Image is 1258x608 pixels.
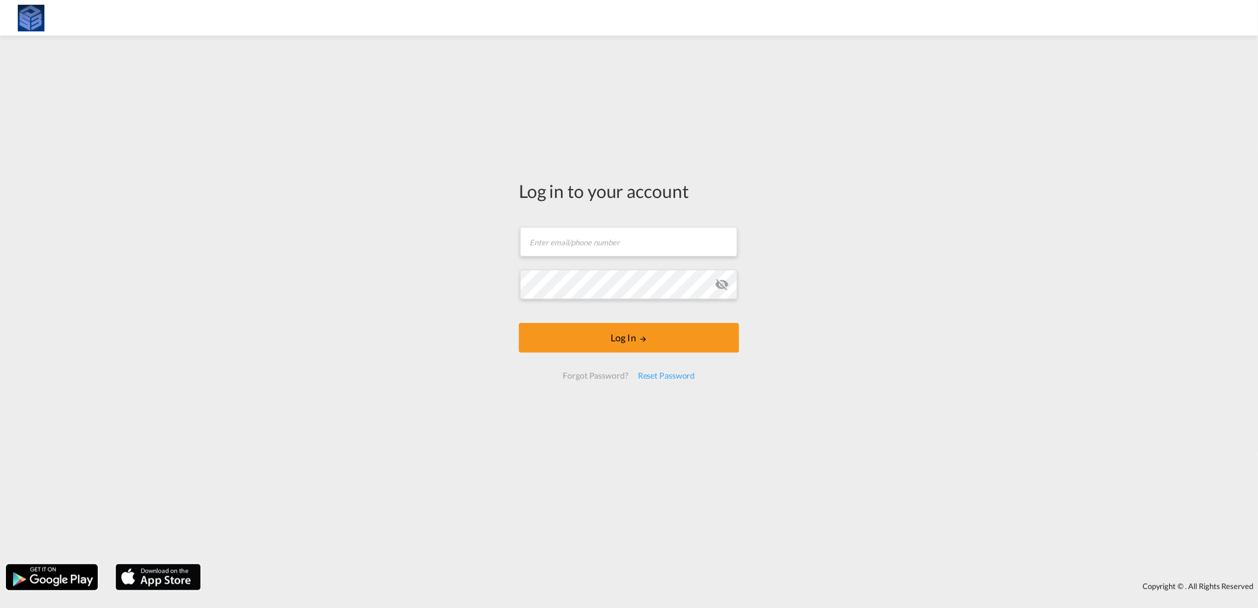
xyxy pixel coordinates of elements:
[114,563,202,591] img: apple.png
[558,365,633,386] div: Forgot Password?
[5,563,99,591] img: google.png
[633,365,700,386] div: Reset Password
[519,323,739,353] button: LOGIN
[207,576,1258,596] div: Copyright © . All Rights Reserved
[18,5,44,31] img: fff785d0086311efa2d3e168b14c2f64.png
[520,227,737,257] input: Enter email/phone number
[715,277,729,292] md-icon: icon-eye-off
[519,178,739,203] div: Log in to your account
